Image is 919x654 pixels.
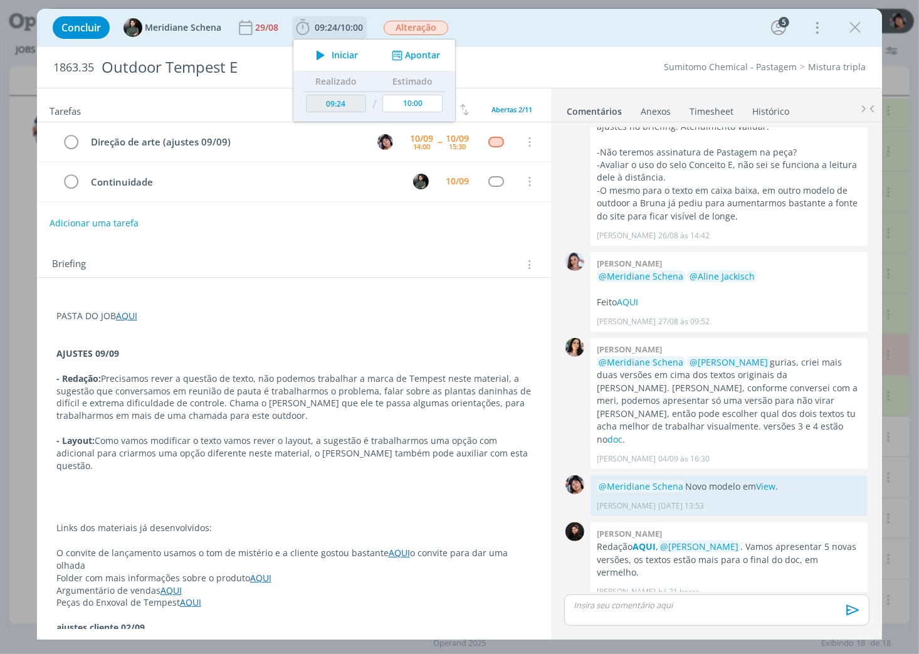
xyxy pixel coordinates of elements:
a: doc [607,433,622,445]
p: [PERSON_NAME] [597,316,656,327]
span: / [337,21,340,33]
a: AQUI [160,584,182,596]
p: Peças do Enxoval de Tempest [56,596,532,609]
a: AQUI [633,541,656,552]
span: @Meridiane Schena [599,270,683,282]
th: Estimado [379,71,446,92]
button: Concluir [53,16,110,39]
p: Feito [597,296,861,309]
div: 15:30 [449,143,466,150]
button: 09:24/10:00 [293,18,366,38]
a: AQUI [116,310,137,322]
p: O convite de lançamento usamos o tom de mistério e a cliente gostou bastante o convite para dar u... [56,547,532,572]
a: Mistura tripla [808,61,866,73]
b: [PERSON_NAME] [597,258,662,269]
div: Anexos [641,105,671,118]
div: 10/09 [446,177,469,186]
span: [DATE] 13:53 [658,500,704,512]
span: Abertas 2/11 [491,105,532,114]
a: View [756,480,775,492]
img: T [565,338,584,357]
span: 09:24 [315,21,337,33]
span: há 21 horas [658,586,700,598]
a: Timesheet [689,100,734,118]
strong: Redação: [62,372,101,384]
button: Apontar [389,49,441,62]
div: Direção de arte (ajustes 09/09) [86,134,366,150]
span: @Aline Jackisch [690,270,755,282]
div: 5 [779,17,789,28]
p: Precisamos rever a questão de texto, não podemos trabalhar a marca de Tempest neste material, a s... [56,372,532,423]
p: Links dos materiais já desenvolvidos: [56,522,532,534]
span: @[PERSON_NAME] [660,541,738,552]
img: L [565,522,584,541]
span: Iniciar [332,51,358,60]
strong: AJUSTES 09/09 [56,347,119,359]
p: Argumentário de vendas [56,584,532,597]
span: 1863.35 [53,61,94,75]
span: @Meridiane Schena [599,356,683,368]
p: -Não teremos assinatura de Pastagem na peça? [597,146,861,159]
div: 14:00 [413,143,430,150]
img: M [123,18,142,37]
span: Alteração [384,21,448,35]
button: E [375,132,394,151]
th: Realizado [303,71,369,92]
span: 10:00 [340,21,363,33]
a: Comentários [566,100,622,118]
b: [PERSON_NAME] [597,528,662,539]
b: [PERSON_NAME] [597,344,662,355]
a: Sumitomo Chemical - Pastagem [664,61,797,73]
button: M [411,172,430,191]
ul: 09:24/10:00 [293,39,456,122]
div: 10/09 [410,134,433,143]
p: -O mesmo para o texto em caixa baixa, em outro modelo de outdoor a Bruna já pediu para aumentarmo... [597,184,861,223]
span: -- [438,137,441,146]
span: @Meridiane Schena [599,480,683,492]
span: 27/08 às 09:52 [658,316,710,327]
strong: - [56,372,60,384]
div: dialog [37,9,883,640]
div: 29/08 [255,23,281,32]
img: E [565,475,584,494]
p: -Avaliar o uso do selo Conceito E, não sei se funciona a leitura dele à distância. [597,159,861,184]
a: Histórico [752,100,790,118]
p: [PERSON_NAME] [597,230,656,241]
span: Concluir [61,23,101,33]
a: AQUI [180,596,201,608]
div: Continuidade [86,174,402,190]
button: Iniciar [309,46,359,64]
strong: - Layout: [56,435,95,446]
span: 26/08 às 14:42 [658,230,710,241]
div: 10/09 [446,134,469,143]
a: AQUI [617,296,638,308]
img: arrow-down-up.svg [460,104,469,115]
p: Novo modelo em . [597,480,861,493]
p: Como vamos modificar o texto vamos rever o layout, a sugestão é trabalharmos uma opção com adicio... [56,435,532,472]
button: 5 [769,18,789,38]
img: E [377,134,393,150]
strong: ajustes cliente 02/09 [56,621,145,633]
span: 04/09 às 16:30 [658,453,710,465]
span: @[PERSON_NAME] [690,356,768,368]
p: gurias, criei mais duas versões em cima dos textos originais da [PERSON_NAME]. [PERSON_NAME], con... [597,356,861,446]
button: MMeridiane Schena [123,18,221,37]
p: Redação , . Vamos apresentar 5 novas versões, os textos estão mais para o final do doc, em vermelho. [597,541,861,579]
a: AQUI [389,547,410,559]
div: Outdoor Tempest E [97,52,522,83]
p: [PERSON_NAME] [597,586,656,598]
img: N [565,252,584,271]
button: Alteração [383,20,449,36]
span: Tarefas [50,102,81,117]
img: M [413,174,429,189]
span: PASTA DO JOB [56,310,116,322]
button: Adicionar uma tarefa [49,212,139,235]
a: AQUI [250,572,271,584]
span: Meridiane Schena [145,23,221,32]
span: Briefing [52,256,86,273]
p: [PERSON_NAME] [597,453,656,465]
p: [PERSON_NAME] [597,500,656,512]
p: Folder com mais informações sobre o produto [56,572,532,584]
td: / [369,92,379,117]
